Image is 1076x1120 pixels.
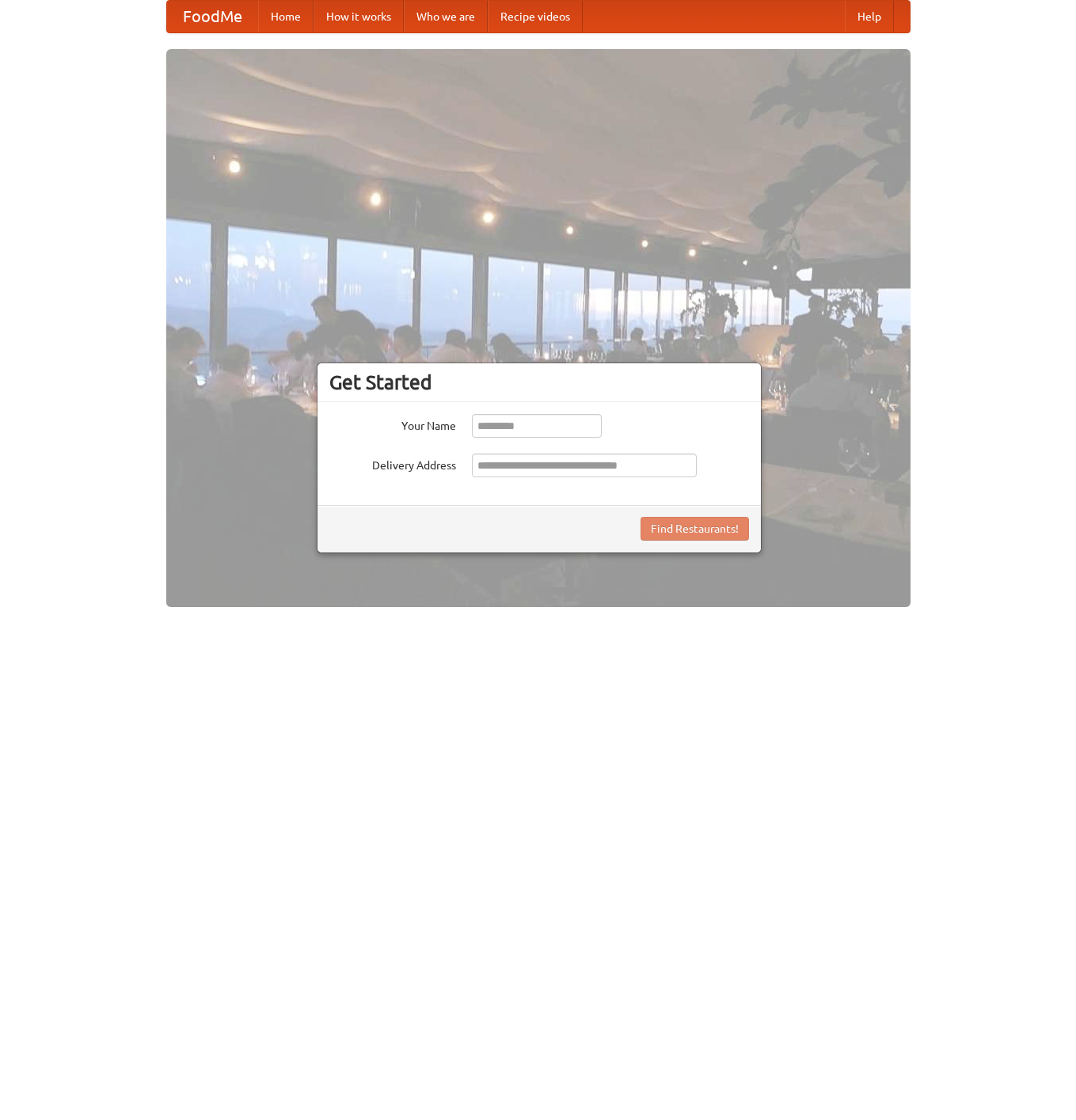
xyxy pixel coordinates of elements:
[329,370,749,394] h3: Get Started
[404,1,488,32] a: Who we are
[258,1,314,32] a: Home
[641,517,749,541] button: Find Restaurants!
[329,414,456,434] label: Your Name
[845,1,894,32] a: Help
[314,1,404,32] a: How it works
[488,1,583,32] a: Recipe videos
[329,454,456,473] label: Delivery Address
[167,1,258,32] a: FoodMe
